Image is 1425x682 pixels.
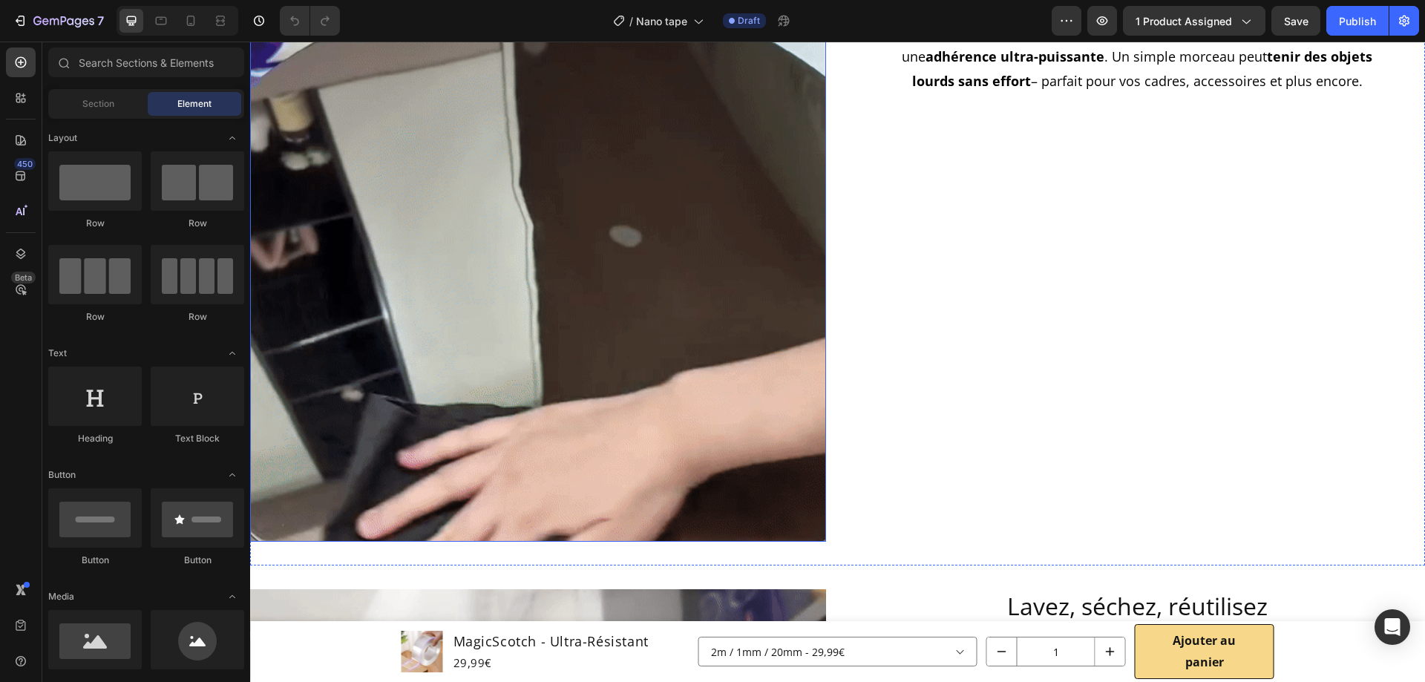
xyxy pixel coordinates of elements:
[97,12,104,30] p: 7
[14,158,36,170] div: 450
[151,554,244,567] div: Button
[151,432,244,445] div: Text Block
[48,347,67,360] span: Text
[737,596,767,624] button: decrement
[280,6,340,36] div: Undo/Redo
[1123,6,1265,36] button: 1 product assigned
[1326,6,1389,36] button: Publish
[151,217,244,230] div: Row
[48,590,74,603] span: Media
[220,126,244,150] span: Toggle open
[636,13,687,29] span: Nano tape
[767,596,845,624] input: quantity
[6,6,111,36] button: 7
[220,341,244,365] span: Toggle open
[48,310,142,324] div: Row
[1271,6,1320,36] button: Save
[885,583,1024,637] button: Ajouter au panier
[250,42,1425,682] iframe: Design area
[1136,13,1232,29] span: 1 product assigned
[1284,15,1308,27] span: Save
[902,588,1006,632] div: Ajouter au panier
[48,432,142,445] div: Heading
[675,6,854,24] strong: adhérence ultra-puissante
[738,14,760,27] span: Draft
[48,47,244,77] input: Search Sections & Elements
[48,217,142,230] div: Row
[48,554,142,567] div: Button
[177,97,212,111] span: Element
[151,310,244,324] div: Row
[1375,609,1410,645] div: Open Intercom Messenger
[629,13,633,29] span: /
[11,272,36,283] div: Beta
[1339,13,1376,29] div: Publish
[845,596,875,624] button: increment
[662,6,1123,47] strong: tenir des objets lourds sans effort
[644,548,1131,582] h2: Lavez, séchez, réutilisez
[220,463,244,487] span: Toggle open
[48,468,76,482] span: Button
[48,131,77,145] span: Layout
[220,585,244,609] span: Toggle open
[82,97,114,111] span: Section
